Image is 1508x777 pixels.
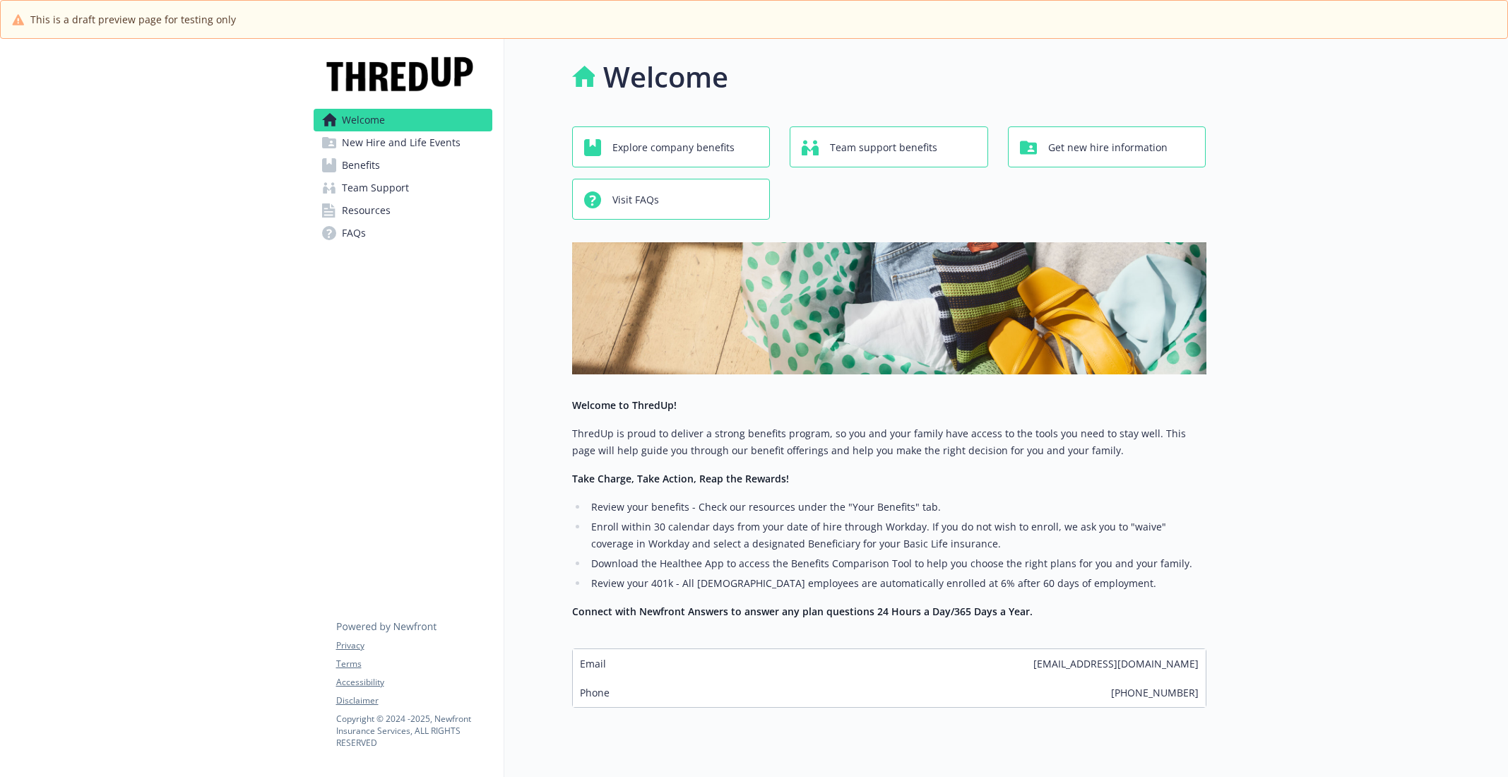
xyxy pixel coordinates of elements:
a: Disclaimer [336,694,492,707]
span: Benefits [342,154,380,177]
span: [EMAIL_ADDRESS][DOMAIN_NAME] [1033,656,1199,671]
span: This is a draft preview page for testing only [30,12,236,27]
span: Team Support [342,177,409,199]
p: ThredUp is proud to deliver a strong benefits program, so you and your family have access to the ... [572,425,1206,459]
button: Visit FAQs [572,179,771,220]
p: Copyright © 2024 - 2025 , Newfront Insurance Services, ALL RIGHTS RESERVED [336,713,492,749]
a: Privacy [336,639,492,652]
span: Resources [342,199,391,222]
strong: Connect with Newfront Answers to answer any plan questions 24 Hours a Day/365 Days a Year. [572,605,1033,618]
span: Team support benefits [830,134,937,161]
a: Resources [314,199,492,222]
a: Terms [336,658,492,670]
h1: Welcome [603,56,728,98]
strong: Welcome to ThredUp! [572,398,677,412]
button: Team support benefits [790,126,988,167]
li: Review your 401k - All [DEMOGRAPHIC_DATA] employees are automatically enrolled at 6% after 60 day... [588,575,1206,592]
span: Phone [580,685,610,700]
li: Enroll within 30 calendar days from your date of hire through Workday. If you do not wish to enro... [588,518,1206,552]
li: Review your benefits - Check our resources under the "Your Benefits" tab. [588,499,1206,516]
strong: Take Charge, Take Action, Reap the Rewards! [572,472,789,485]
span: Welcome [342,109,385,131]
button: Explore company benefits [572,126,771,167]
a: Accessibility [336,676,492,689]
button: Get new hire information [1008,126,1206,167]
span: FAQs [342,222,366,244]
a: Team Support [314,177,492,199]
span: [PHONE_NUMBER] [1111,685,1199,700]
a: New Hire and Life Events [314,131,492,154]
span: Get new hire information [1048,134,1168,161]
span: Explore company benefits [612,134,735,161]
a: Benefits [314,154,492,177]
span: Visit FAQs [612,186,659,213]
a: FAQs [314,222,492,244]
span: New Hire and Life Events [342,131,461,154]
a: Welcome [314,109,492,131]
img: overview page banner [572,242,1206,374]
span: Email [580,656,606,671]
li: Download the Healthee App to access the Benefits Comparison Tool to help you choose the right pla... [588,555,1206,572]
